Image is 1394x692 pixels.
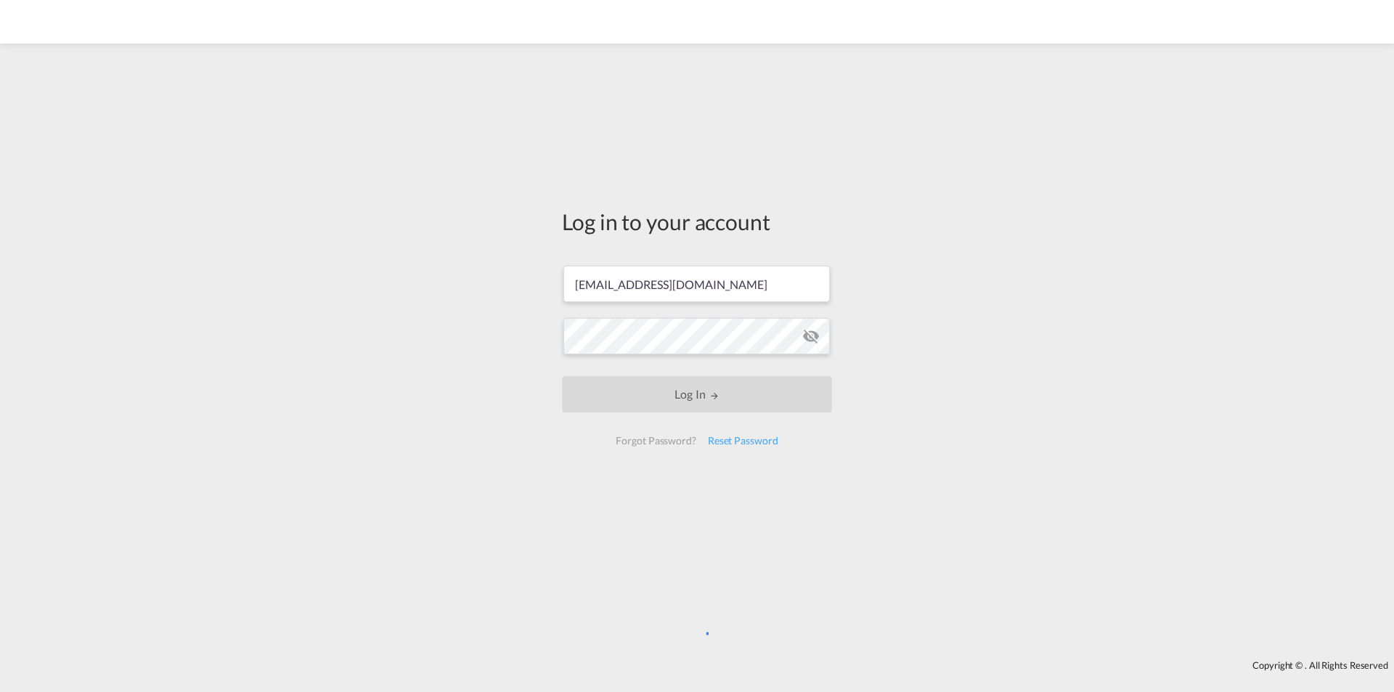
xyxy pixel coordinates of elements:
[562,376,832,412] button: LOGIN
[562,206,832,237] div: Log in to your account
[563,266,830,302] input: Enter email/phone number
[702,428,784,454] div: Reset Password
[610,428,701,454] div: Forgot Password?
[802,327,820,345] md-icon: icon-eye-off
